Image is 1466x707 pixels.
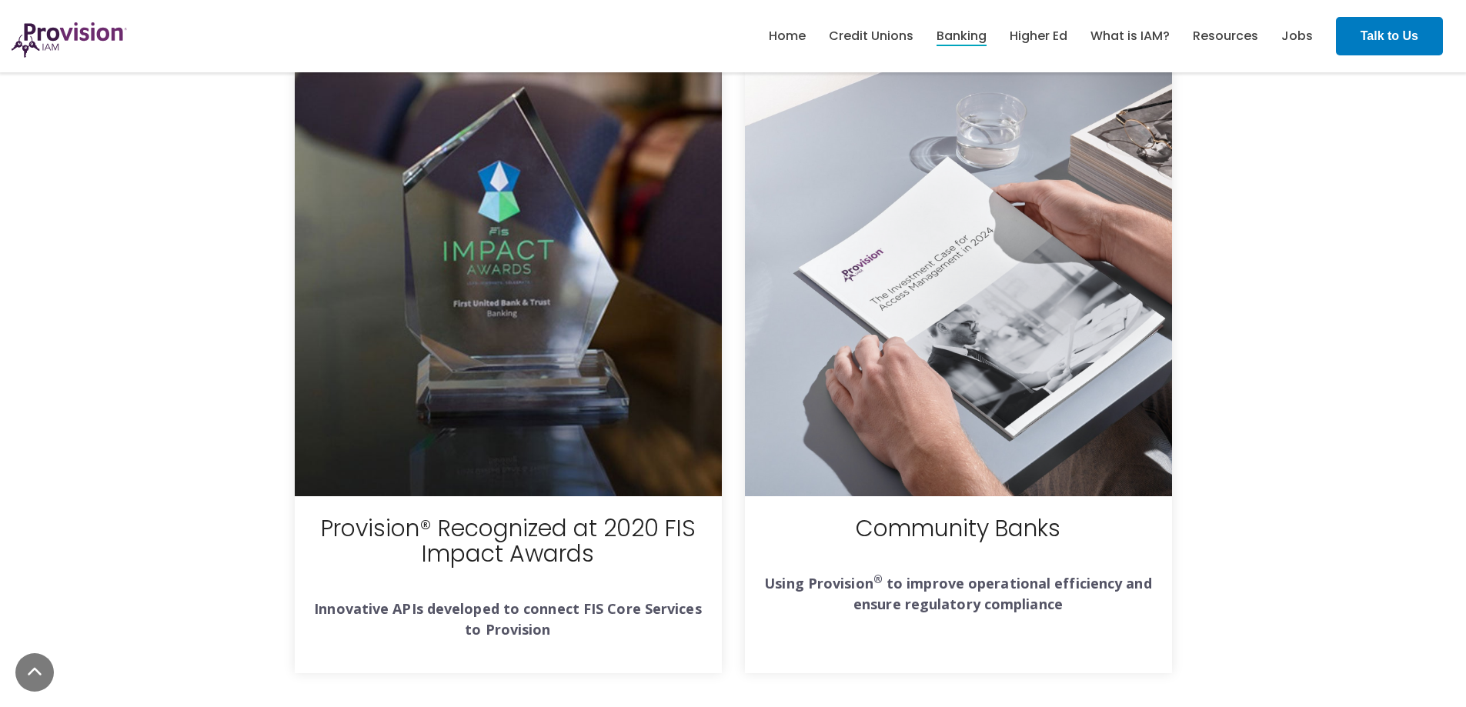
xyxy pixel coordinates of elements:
[873,572,883,586] sup: ®
[314,515,703,592] h3: Provision® Recognized at 2020 FIS Impact Awards
[764,515,1153,566] h3: Community Banks
[314,599,701,639] strong: Innovative APIs developed to connect FIS Core Services to Provision
[745,69,1172,496] img: Untitled design (32)
[295,69,722,496] img: fis-impact-award-1
[1193,23,1258,49] a: Resources
[12,22,127,58] img: ProvisionIAM-Logo-Purple
[1361,29,1418,42] strong: Talk to Us
[829,23,913,49] a: Credit Unions
[937,23,987,49] a: Banking
[1281,23,1313,49] a: Jobs
[1336,17,1443,55] a: Talk to Us
[757,12,1324,61] nav: menu
[1010,23,1067,49] a: Higher Ed
[1090,23,1170,49] a: What is IAM?
[764,574,1151,613] strong: Using Provision to improve operational efficiency and ensure regulatory compliance
[769,23,806,49] a: Home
